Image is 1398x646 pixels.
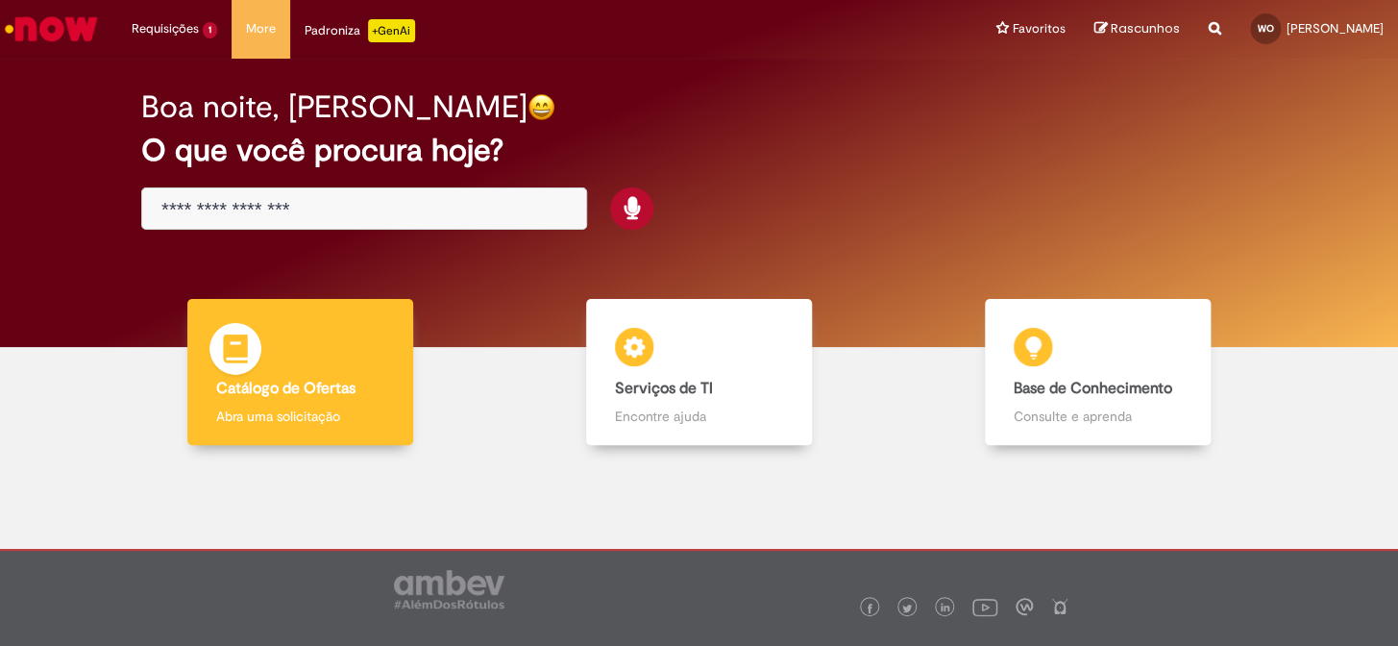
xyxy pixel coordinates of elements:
div: Padroniza [305,19,415,42]
span: WO [1258,22,1274,35]
b: Base de Conhecimento [1014,379,1172,398]
b: Serviços de TI [615,379,713,398]
span: Requisições [132,19,199,38]
span: 1 [203,22,217,38]
a: Base de Conhecimento Consulte e aprenda [898,299,1297,446]
span: More [246,19,276,38]
img: logo_footer_twitter.png [902,604,912,613]
img: logo_footer_facebook.png [865,604,874,613]
img: logo_footer_youtube.png [972,594,997,619]
span: [PERSON_NAME] [1287,20,1384,37]
h2: O que você procura hoje? [141,134,1257,167]
p: +GenAi [368,19,415,42]
span: Rascunhos [1111,19,1180,37]
b: Catálogo de Ofertas [216,379,356,398]
img: ServiceNow [2,10,101,48]
img: logo_footer_workplace.png [1016,598,1033,615]
span: Favoritos [1013,19,1066,38]
p: Abra uma solicitação [216,407,384,426]
a: Rascunhos [1094,20,1180,38]
p: Consulte e aprenda [1014,407,1182,426]
img: logo_footer_linkedin.png [941,603,950,614]
a: Serviços de TI Encontre ajuda [500,299,898,446]
img: logo_footer_naosei.png [1051,598,1068,615]
a: Catálogo de Ofertas Abra uma solicitação [101,299,500,446]
img: happy-face.png [527,93,555,121]
h2: Boa noite, [PERSON_NAME] [141,90,527,124]
img: logo_footer_ambev_rotulo_gray.png [394,570,504,609]
p: Encontre ajuda [615,407,783,426]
